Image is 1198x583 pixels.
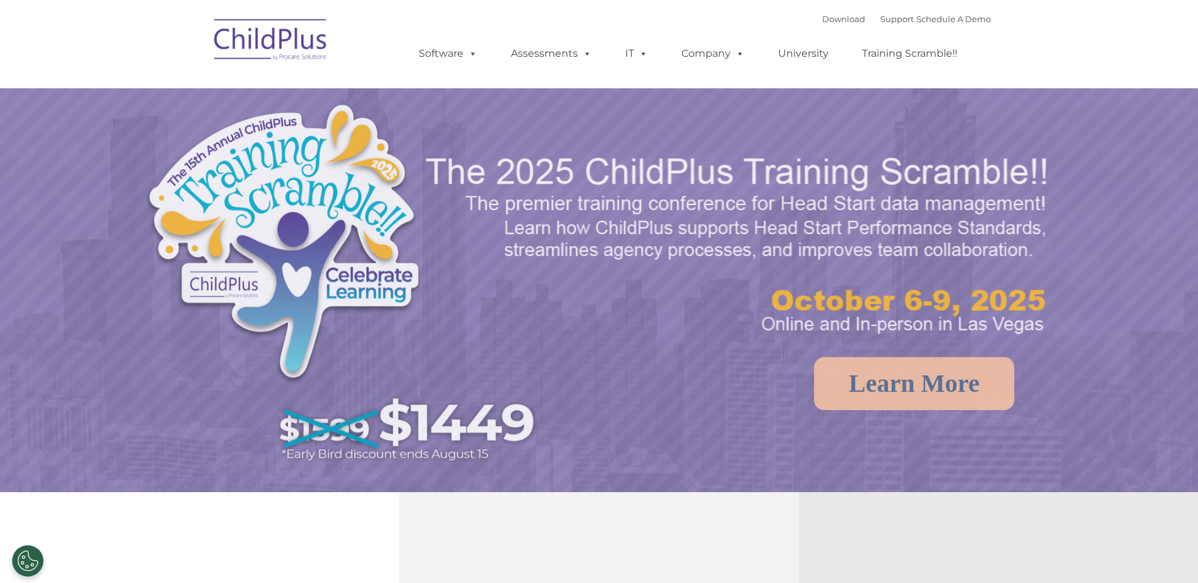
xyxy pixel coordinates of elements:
[822,14,865,24] a: Download
[814,357,1014,410] a: Learn More
[916,14,991,24] a: Schedule A Demo
[822,14,991,24] font: |
[669,41,757,66] a: Company
[208,10,334,73] img: ChildPlus by Procare Solutions
[12,545,44,577] button: Cookies Settings
[498,41,604,66] a: Assessments
[765,41,841,66] a: University
[880,14,914,24] a: Support
[613,41,661,66] a: IT
[406,41,490,66] a: Software
[849,41,970,66] a: Training Scramble!!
